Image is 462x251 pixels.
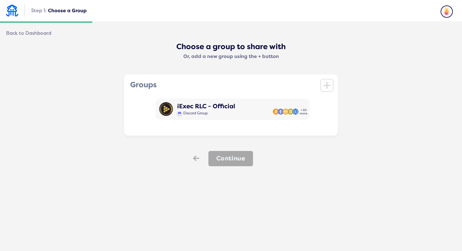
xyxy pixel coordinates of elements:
[6,30,51,36] div: Back to Dashboard
[31,8,46,13] span: Step 1:
[129,79,158,91] div: Groups
[171,42,291,51] div: Choose a group to share with
[177,103,235,110] div: iExec RLC - Official
[159,102,173,116] img: iExec RLC - Official
[300,112,307,115] span: more
[177,111,182,115] img: DISCORD Group
[6,5,18,16] img: Quidli
[283,109,289,115] img: DAI
[278,109,284,115] img: ETH
[208,151,253,166] button: Continue
[171,54,291,59] div: Or, add a new group using the + button
[441,5,453,18] img: account
[273,109,279,115] img: BTC
[288,109,294,115] img: DOGE
[300,109,307,115] div: + 20
[292,109,299,115] img: USDC
[48,8,87,13] span: Choose a Group
[183,111,208,116] span: Discord Group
